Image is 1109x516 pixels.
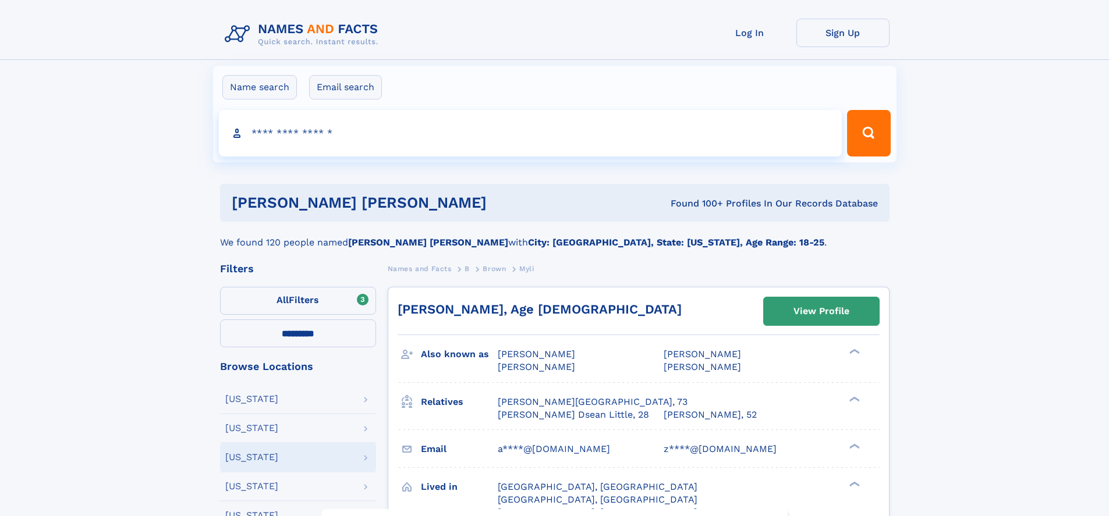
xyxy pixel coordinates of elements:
[664,361,741,372] span: [PERSON_NAME]
[421,392,498,412] h3: Relatives
[847,110,890,156] button: Search Button
[421,477,498,497] h3: Lived in
[846,442,860,450] div: ❯
[796,19,890,47] a: Sign Up
[664,408,757,421] a: [PERSON_NAME], 52
[277,294,289,305] span: All
[388,261,452,276] a: Names and Facts
[498,396,688,408] a: [PERSON_NAME][GEOGRAPHIC_DATA], 73
[398,302,682,316] a: [PERSON_NAME], Age [DEMOGRAPHIC_DATA]
[220,361,376,372] div: Browse Locations
[498,408,649,421] a: [PERSON_NAME] Dsean Little, 28
[498,361,575,372] span: [PERSON_NAME]
[219,110,842,156] input: search input
[225,482,278,491] div: [US_STATE]
[309,75,382,99] label: Email search
[846,348,860,355] div: ❯
[220,222,890,250] div: We found 120 people named with .
[465,261,470,276] a: B
[846,480,860,487] div: ❯
[348,237,508,248] b: [PERSON_NAME] [PERSON_NAME]
[220,264,376,274] div: Filters
[483,265,506,273] span: Brown
[483,261,506,276] a: Brown
[664,348,741,360] span: [PERSON_NAME]
[519,265,534,273] span: Myli
[764,297,879,325] a: View Profile
[498,348,575,360] span: [PERSON_NAME]
[703,19,796,47] a: Log In
[528,237,824,248] b: City: [GEOGRAPHIC_DATA], State: [US_STATE], Age Range: 18-25
[225,453,278,462] div: [US_STATE]
[498,481,697,492] span: [GEOGRAPHIC_DATA], [GEOGRAPHIC_DATA]
[421,439,498,459] h3: Email
[793,298,849,325] div: View Profile
[579,197,878,210] div: Found 100+ Profiles In Our Records Database
[225,394,278,404] div: [US_STATE]
[220,19,388,50] img: Logo Names and Facts
[225,424,278,433] div: [US_STATE]
[232,195,579,210] h1: [PERSON_NAME] [PERSON_NAME]
[846,395,860,403] div: ❯
[498,494,697,505] span: [GEOGRAPHIC_DATA], [GEOGRAPHIC_DATA]
[222,75,297,99] label: Name search
[465,265,470,273] span: B
[220,287,376,315] label: Filters
[421,344,498,364] h3: Also known as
